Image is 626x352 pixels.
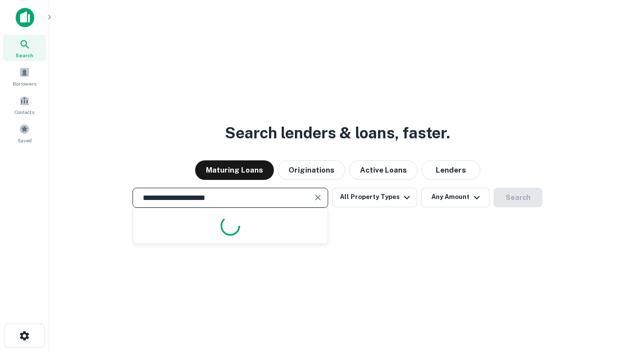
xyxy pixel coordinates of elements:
[3,63,46,89] a: Borrowers
[3,120,46,146] a: Saved
[15,108,34,116] span: Contacts
[195,160,274,180] button: Maturing Loans
[311,191,325,204] button: Clear
[349,160,418,180] button: Active Loans
[13,80,36,88] span: Borrowers
[225,121,450,145] h3: Search lenders & loans, faster.
[332,188,417,207] button: All Property Types
[278,160,345,180] button: Originations
[18,136,32,144] span: Saved
[3,91,46,118] a: Contacts
[422,160,480,180] button: Lenders
[421,188,490,207] button: Any Amount
[577,274,626,321] iframe: Chat Widget
[16,8,34,27] img: capitalize-icon.png
[3,35,46,61] a: Search
[16,51,33,59] span: Search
